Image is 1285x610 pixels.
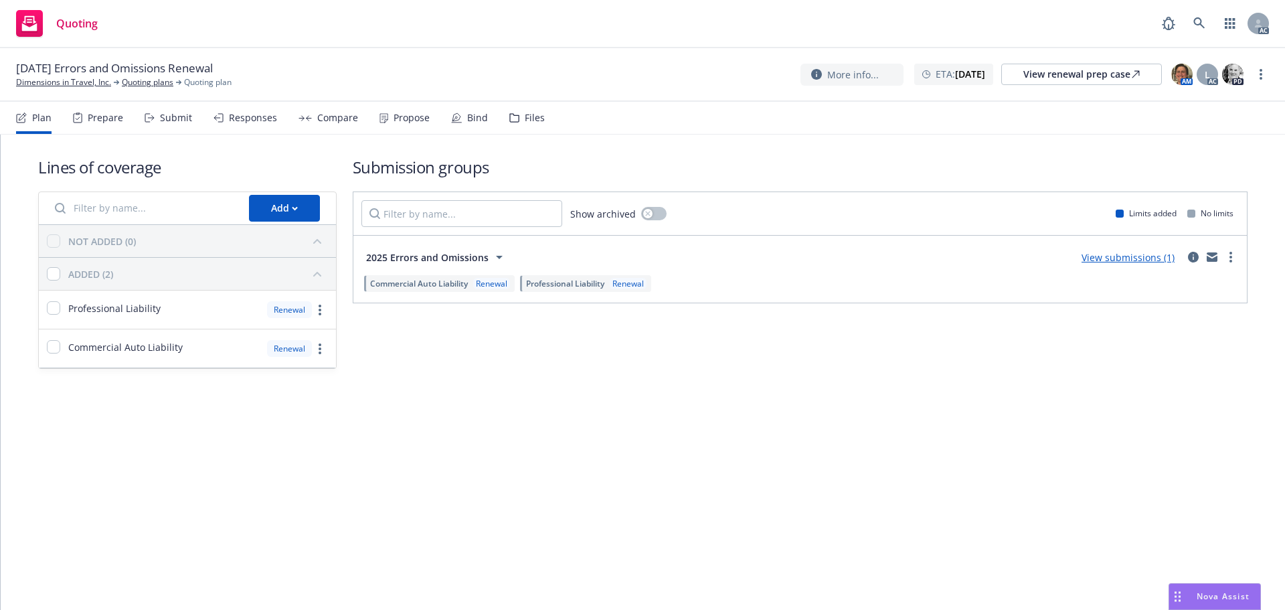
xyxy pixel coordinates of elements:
[1222,64,1244,85] img: photo
[1187,208,1233,219] div: No limits
[267,301,312,318] div: Renewal
[1205,68,1210,82] span: L
[88,112,123,123] div: Prepare
[317,112,358,123] div: Compare
[1169,584,1186,609] div: Drag to move
[361,244,512,271] button: 2025 Errors and Omissions
[229,112,277,123] div: Responses
[1217,10,1244,37] a: Switch app
[1155,10,1182,37] a: Report a Bug
[827,68,879,82] span: More info...
[467,112,488,123] div: Bind
[68,234,136,248] div: NOT ADDED (0)
[1204,249,1220,265] a: mail
[1001,64,1162,85] a: View renewal prep case
[184,76,232,88] span: Quoting plan
[249,195,320,222] button: Add
[1253,66,1269,82] a: more
[11,5,103,42] a: Quoting
[68,230,328,252] button: NOT ADDED (0)
[525,112,545,123] div: Files
[353,156,1248,178] h1: Submission groups
[38,156,337,178] h1: Lines of coverage
[1171,64,1193,85] img: photo
[68,301,161,315] span: Professional Liability
[16,60,213,76] span: [DATE] Errors and Omissions Renewal
[394,112,430,123] div: Propose
[1169,583,1261,610] button: Nova Assist
[1082,251,1175,264] a: View submissions (1)
[366,250,489,264] span: 2025 Errors and Omissions
[936,67,985,81] span: ETA :
[160,112,192,123] div: Submit
[370,278,468,289] span: Commercial Auto Liability
[570,207,636,221] span: Show archived
[800,64,904,86] button: More info...
[16,76,111,88] a: Dimensions in Travel, Inc.
[361,200,562,227] input: Filter by name...
[610,278,647,289] div: Renewal
[1116,208,1177,219] div: Limits added
[473,278,510,289] div: Renewal
[1197,591,1250,602] span: Nova Assist
[955,68,985,80] strong: [DATE]
[68,263,328,285] button: ADDED (2)
[1223,249,1239,265] a: more
[312,302,328,318] a: more
[56,18,98,29] span: Quoting
[271,196,298,221] div: Add
[526,278,604,289] span: Professional Liability
[32,112,52,123] div: Plan
[47,195,241,222] input: Filter by name...
[1185,249,1201,265] a: circleInformation
[68,340,183,354] span: Commercial Auto Liability
[68,267,113,281] div: ADDED (2)
[312,341,328,357] a: more
[267,340,312,357] div: Renewal
[122,76,173,88] a: Quoting plans
[1186,10,1213,37] a: Search
[1023,64,1140,84] div: View renewal prep case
